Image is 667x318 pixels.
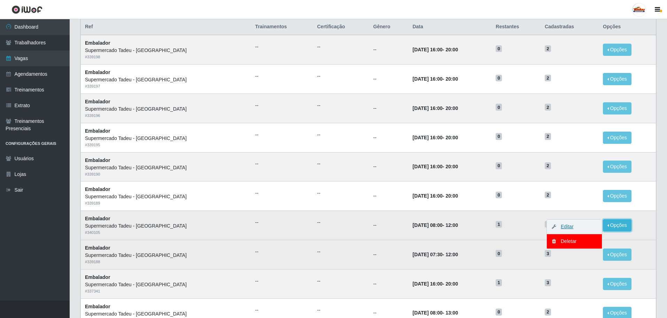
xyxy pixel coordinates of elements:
span: 0 [496,75,502,82]
div: # 337341 [85,288,247,294]
div: Supermercado Tadeu - [GEOGRAPHIC_DATA] [85,135,247,142]
ul: -- [255,73,309,80]
button: Opções [603,132,631,144]
ul: -- [317,278,365,285]
time: 20:00 [445,135,458,140]
td: -- [369,211,409,240]
div: Supermercado Tadeu - [GEOGRAPHIC_DATA] [85,193,247,200]
ul: -- [317,43,365,51]
strong: - [412,105,458,111]
span: 0 [496,162,502,169]
time: 20:00 [445,76,458,82]
td: -- [369,152,409,182]
span: 2 [545,75,551,82]
time: 20:00 [445,193,458,199]
button: Opções [603,219,631,231]
span: 0 [496,309,502,316]
ul: -- [255,160,309,168]
ul: -- [255,131,309,139]
strong: - [412,222,458,228]
span: 3 [545,250,551,257]
ul: -- [317,73,365,80]
ul: -- [317,131,365,139]
strong: - [412,135,458,140]
time: [DATE] 08:00 [412,310,442,316]
strong: - [412,281,458,287]
th: Opções [599,19,656,35]
strong: Embalador [85,274,110,280]
div: Supermercado Tadeu - [GEOGRAPHIC_DATA] [85,76,247,83]
div: Supermercado Tadeu - [GEOGRAPHIC_DATA] [85,252,247,259]
time: [DATE] 16:00 [412,105,442,111]
strong: Embalador [85,157,110,163]
strong: Embalador [85,304,110,309]
span: 1 [496,279,502,286]
span: 2 [545,45,551,52]
td: -- [369,35,409,64]
span: 3 [545,279,551,286]
span: 2 [545,104,551,111]
div: # 339190 [85,171,247,177]
th: Restantes [491,19,541,35]
time: 20:00 [445,47,458,52]
ul: -- [317,219,365,226]
button: Opções [603,102,631,114]
strong: Embalador [85,40,110,46]
th: Trainamentos [251,19,313,35]
td: -- [369,269,409,298]
th: Gênero [369,19,409,35]
strong: - [412,47,458,52]
td: -- [369,94,409,123]
ul: -- [317,190,365,197]
span: 2 [545,162,551,169]
span: 1 [496,221,502,228]
time: [DATE] 16:00 [412,76,442,82]
time: 12:00 [445,252,458,257]
ul: -- [255,278,309,285]
strong: Embalador [85,216,110,221]
strong: - [412,164,458,169]
strong: Embalador [85,99,110,104]
strong: - [412,76,458,82]
time: 20:00 [445,105,458,111]
div: Supermercado Tadeu - [GEOGRAPHIC_DATA] [85,164,247,171]
ul: -- [255,219,309,226]
span: 1 [545,221,551,228]
span: 0 [496,45,502,52]
strong: Embalador [85,128,110,134]
span: 0 [496,104,502,111]
a: Editar [554,224,574,229]
div: Supermercado Tadeu - [GEOGRAPHIC_DATA] [85,281,247,288]
time: [DATE] 16:00 [412,47,442,52]
ul: -- [255,306,309,314]
span: 0 [496,133,502,140]
ul: -- [317,306,365,314]
ul: -- [317,160,365,168]
button: Opções [603,190,631,202]
strong: Embalador [85,69,110,75]
button: Opções [603,44,631,56]
span: 2 [545,309,551,316]
strong: Embalador [85,245,110,251]
div: # 339195 [85,142,247,148]
div: # 339189 [85,200,247,206]
div: # 340105 [85,230,247,236]
span: 0 [496,250,502,257]
div: # 339188 [85,259,247,265]
time: 12:00 [445,222,458,228]
time: 13:00 [445,310,458,316]
div: Supermercado Tadeu - [GEOGRAPHIC_DATA] [85,310,247,318]
div: Supermercado Tadeu - [GEOGRAPHIC_DATA] [85,105,247,113]
th: Ref [81,19,251,35]
ul: -- [255,43,309,51]
td: -- [369,182,409,211]
th: Cadastradas [541,19,599,35]
ul: -- [255,190,309,197]
ul: -- [317,102,365,109]
div: Supermercado Tadeu - [GEOGRAPHIC_DATA] [85,47,247,54]
div: # 339196 [85,113,247,119]
button: Opções [603,73,631,85]
div: Deletar [554,238,595,245]
div: # 339198 [85,54,247,60]
strong: - [412,310,458,316]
